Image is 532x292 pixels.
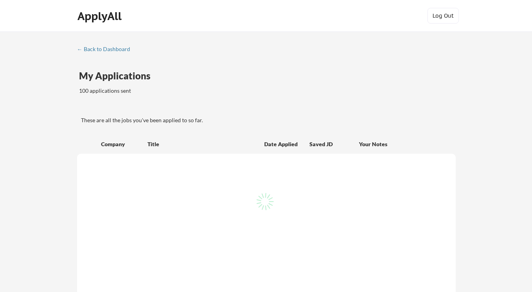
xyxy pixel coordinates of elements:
[147,140,257,148] div: Title
[101,140,140,148] div: Company
[79,101,130,109] div: These are all the jobs you've been applied to so far.
[77,46,136,54] a: ← Back to Dashboard
[309,137,359,151] div: Saved JD
[77,46,136,52] div: ← Back to Dashboard
[77,9,124,23] div: ApplyAll
[79,87,231,95] div: 100 applications sent
[264,140,299,148] div: Date Applied
[79,71,157,81] div: My Applications
[359,140,449,148] div: Your Notes
[427,8,459,24] button: Log Out
[81,116,456,124] div: These are all the jobs you've been applied to so far.
[136,101,194,109] div: These are job applications we think you'd be a good fit for, but couldn't apply you to automatica...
